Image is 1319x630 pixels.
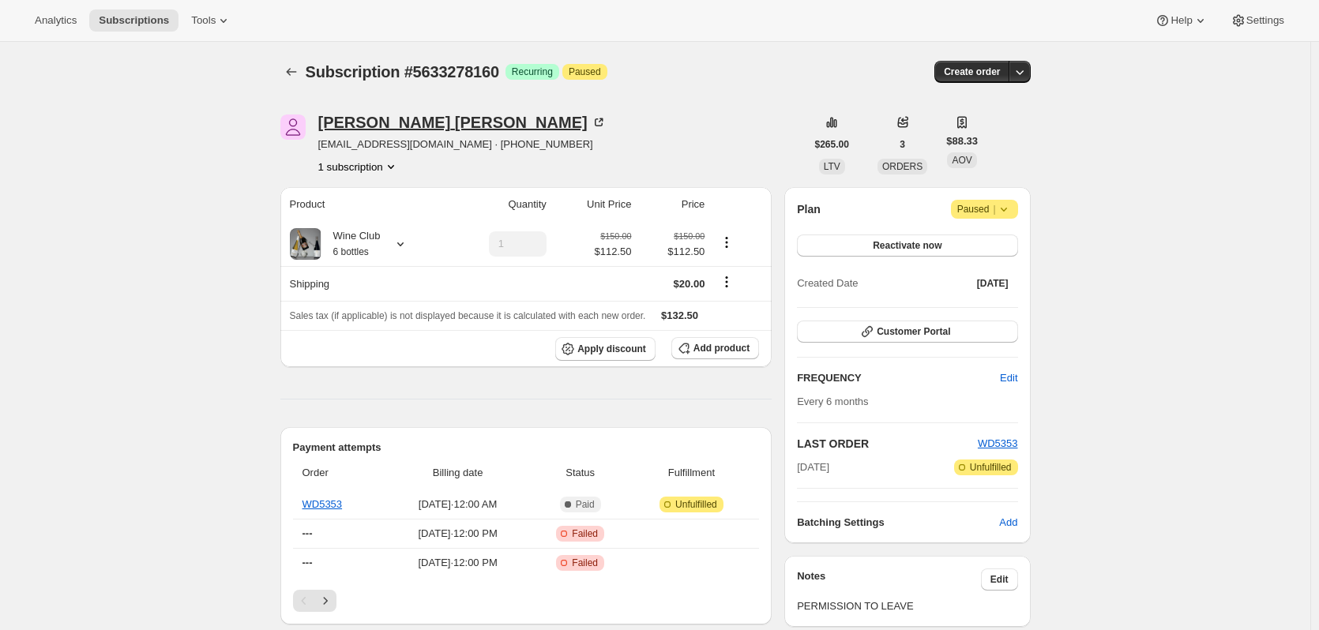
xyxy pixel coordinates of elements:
span: 3 [900,138,905,151]
th: Price [636,187,709,222]
span: Add product [693,342,750,354]
span: Customer Portal [877,325,950,338]
span: Unfulfilled [970,461,1012,474]
span: $112.50 [641,244,705,260]
h3: Notes [797,568,981,591]
span: $132.50 [661,309,698,321]
button: Customer Portal [797,321,1017,343]
button: Settings [1221,9,1294,32]
button: Edit [990,366,1027,391]
span: Create order [944,66,1000,78]
div: [PERSON_NAME] [PERSON_NAME] [318,114,607,130]
span: Analytics [35,14,77,27]
span: PERMISSION TO LEAVE [797,598,1017,614]
span: Reactivate now [873,239,941,252]
span: Paid [576,498,595,511]
span: $20.00 [674,278,705,290]
span: Recurring [512,66,553,78]
button: Product actions [714,234,739,251]
button: Apply discount [555,337,656,361]
button: Add [990,510,1027,535]
span: Unfulfilled [675,498,717,511]
div: Wine Club [321,228,381,260]
a: WD5353 [978,437,1018,449]
span: [DATE] · 12:00 PM [389,526,528,542]
span: $88.33 [946,133,978,149]
button: Next [314,590,336,612]
th: Quantity [445,187,551,222]
span: Edit [990,573,1009,586]
h2: Plan [797,201,821,217]
button: Tools [182,9,241,32]
th: Product [280,187,445,222]
span: Add [999,515,1017,531]
span: Subscriptions [99,14,169,27]
span: Fulfillment [633,465,750,481]
button: Reactivate now [797,234,1017,257]
span: Status [537,465,624,481]
span: Paused [957,201,1012,217]
span: Settings [1246,14,1284,27]
button: Edit [981,568,1018,591]
button: Subscriptions [89,9,178,32]
span: AOV [952,155,971,166]
nav: Pagination [293,590,760,612]
h6: Batching Settings [797,515,999,531]
button: Create order [934,61,1009,83]
button: 3 [890,133,915,156]
span: [EMAIL_ADDRESS][DOMAIN_NAME] · [PHONE_NUMBER] [318,137,607,152]
button: Subscriptions [280,61,303,83]
span: [DATE] · 12:00 AM [389,497,528,512]
h2: LAST ORDER [797,436,978,452]
a: WD5353 [303,498,343,510]
span: --- [303,527,313,539]
span: [DATE] [977,277,1009,290]
button: Help [1145,9,1217,32]
small: $150.00 [600,231,631,241]
button: WD5353 [978,436,1018,452]
th: Shipping [280,266,445,301]
h2: FREQUENCY [797,370,1000,386]
span: Billing date [389,465,528,481]
span: Edit [1000,370,1017,386]
span: ORDERS [882,161,923,172]
span: Paused [569,66,601,78]
span: Failed [572,557,598,569]
span: Created Date [797,276,858,291]
span: Sales tax (if applicable) is not displayed because it is calculated with each new order. [290,310,646,321]
button: [DATE] [968,272,1018,294]
img: product img [290,228,321,260]
h2: Payment attempts [293,440,760,456]
span: Subscription #5633278160 [306,63,499,81]
span: $112.50 [594,244,631,260]
span: | [993,203,995,216]
button: $265.00 [806,133,859,156]
span: Failed [572,527,598,540]
span: Tools [191,14,216,27]
span: $265.00 [815,138,849,151]
button: Add product [671,337,759,359]
th: Unit Price [551,187,637,222]
span: Apply discount [577,343,646,355]
button: Shipping actions [714,273,739,291]
button: Product actions [318,159,399,174]
span: Help [1171,14,1192,27]
small: $150.00 [674,231,705,241]
span: LTV [824,161,840,172]
button: Analytics [25,9,86,32]
span: Felicity Kay [280,114,306,140]
span: [DATE] · 12:00 PM [389,555,528,571]
span: Every 6 months [797,396,868,407]
span: --- [303,557,313,568]
small: 6 bottles [333,246,369,257]
span: [DATE] [797,459,829,475]
th: Order [293,456,384,490]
